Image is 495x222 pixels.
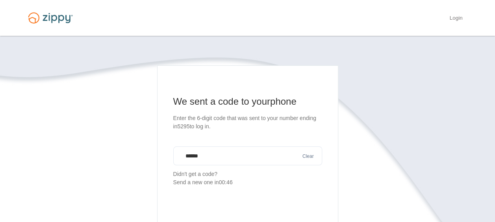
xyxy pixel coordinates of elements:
[173,178,322,187] div: Send a new one in 00:46
[173,95,322,108] h1: We sent a code to your phone
[23,9,78,27] img: Logo
[300,153,316,160] button: Clear
[173,114,322,131] p: Enter the 6-digit code that was sent to your number ending in 5295 to log in.
[449,15,462,23] a: Login
[173,170,322,187] p: Didn't get a code?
